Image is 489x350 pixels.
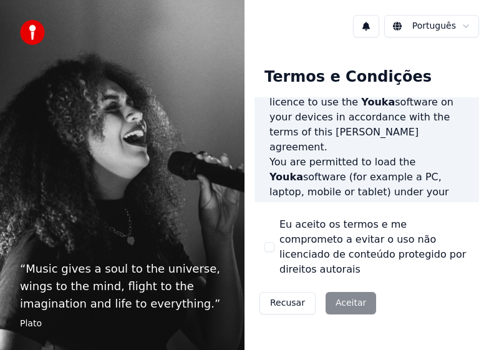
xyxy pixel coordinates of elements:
[20,318,225,330] footer: Plato
[361,96,395,108] span: Youka
[254,57,442,97] div: Termos e Condições
[279,217,469,277] label: Eu aceito os termos e me comprometo a evitar o uso não licenciado de conteúdo protegido por direi...
[20,20,45,45] img: youka
[269,171,303,183] span: Youka
[259,292,316,314] button: Recusar
[269,65,464,155] p: hereby grants you a personal, non-transferable, non-exclusive licence to use the software on your...
[269,155,464,260] p: You are permitted to load the software (for example a PC, laptop, mobile or tablet) under your co...
[20,260,225,313] p: “ Music gives a soul to the universe, wings to the mind, flight to the imagination and life to ev...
